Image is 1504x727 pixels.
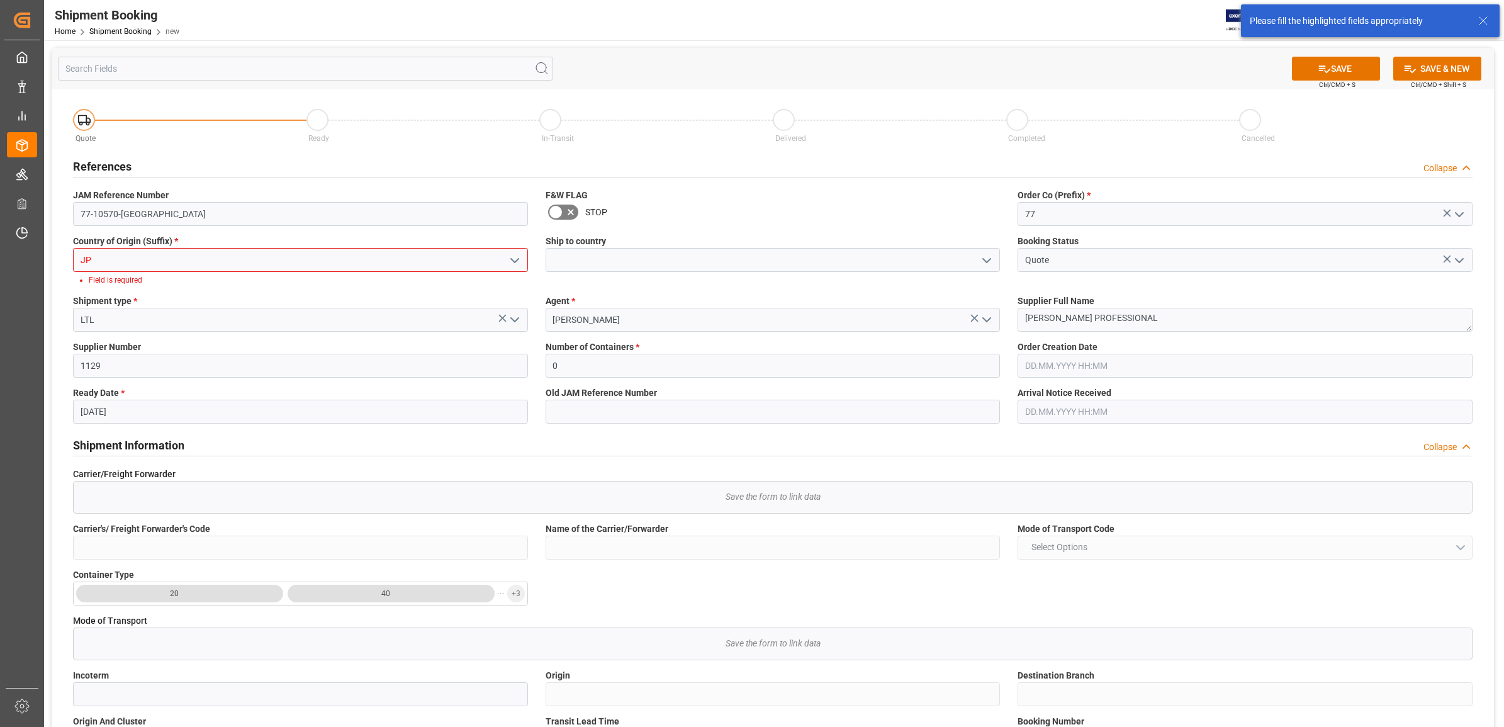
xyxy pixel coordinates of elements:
span: Container Type [73,568,134,582]
span: Arrival Notice Received [1018,386,1111,400]
textarea: [PERSON_NAME] PROFESSIONAL [1018,308,1473,332]
span: Supplier Full Name [1018,295,1094,308]
span: Completed [1008,134,1045,143]
li: Field is required [89,274,517,286]
span: ... [497,585,505,602]
button: open menu [1018,536,1473,560]
span: Shipment type [73,295,137,308]
div: Shipment Booking [55,6,179,25]
div: Please fill the highlighted fields appropriately [1250,14,1466,28]
a: Shipment Booking [89,27,152,36]
span: STOP [585,206,607,219]
span: Ship to country [546,235,606,248]
input: Search Fields [58,57,553,81]
h2: Shipment Information [73,437,184,454]
input: Type to search/select [73,248,528,272]
span: JAM Reference Number [73,189,169,202]
span: Quote [76,134,96,143]
span: Ready [308,134,329,143]
span: Select Options [1025,541,1094,554]
span: Ctrl/CMD + S [1319,80,1355,89]
span: Incoterm [73,669,109,682]
span: Delivered [775,134,806,143]
span: Number of Containers [546,341,639,354]
button: open menu [73,582,528,606]
span: Country of Origin (Suffix) [73,235,178,248]
div: Save the form to link data [74,482,1472,513]
span: Order Creation Date [1018,341,1097,354]
img: Exertis%20JAM%20-%20Email%20Logo.jpg_1722504956.jpg [1226,9,1269,31]
span: Mode of Transport [73,614,147,628]
span: Agent [546,295,575,308]
span: Supplier Number [73,341,141,354]
span: Old JAM Reference Number [546,386,657,400]
span: Booking Status [1018,235,1079,248]
span: In-Transit [542,134,574,143]
button: open menu [504,251,523,270]
span: Order Co (Prefix) [1018,189,1091,202]
button: open menu [977,310,996,330]
button: +3 [507,585,525,602]
button: 40 [288,585,495,602]
span: Cancelled [1242,134,1275,143]
button: open menu [977,251,996,270]
span: F&W FLAG [546,189,588,202]
div: 40 [381,587,390,600]
span: Mode of Transport Code [1018,522,1114,536]
h2: References [73,158,132,175]
span: Ctrl/CMD + Shift + S [1411,80,1466,89]
span: Ready Date [73,386,125,400]
div: Collapse [1423,162,1457,175]
span: Destination Branch [1018,669,1094,682]
span: Name of the Carrier/Forwarder [546,522,668,536]
div: Collapse [1423,441,1457,454]
button: SAVE [1292,57,1380,81]
span: Carrier/Freight Forwarder [73,468,176,481]
button: menu-button [74,582,505,606]
div: 20 [170,587,179,600]
span: Origin [546,669,570,682]
button: open menu [1449,251,1468,270]
button: 20 [76,585,283,602]
a: Home [55,27,76,36]
button: SAVE & NEW [1393,57,1481,81]
button: open menu [1449,205,1468,224]
input: DD.MM.YYYY HH:MM [1018,354,1473,378]
span: Carrier's/ Freight Forwarder's Code [73,522,210,536]
input: DD.MM.YYYY HH:MM [1018,400,1473,424]
input: DD.MM.YYYY [73,400,528,424]
button: open menu [504,310,523,330]
div: Save the form to link data [74,628,1472,660]
span: + 3 [512,583,520,604]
